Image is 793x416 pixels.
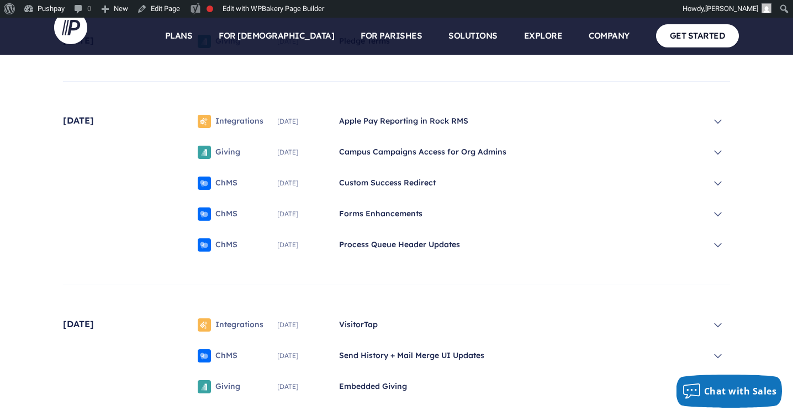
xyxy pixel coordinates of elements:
button: Chat with Sales [676,375,783,408]
a: FOR [DEMOGRAPHIC_DATA] [219,17,334,55]
span: [DATE] [63,312,173,400]
span: Integrations [215,116,263,127]
a: FOR PARISHES [361,17,422,55]
span: VisitorTap [339,319,704,330]
a: COMPANY [589,17,630,55]
span: Custom Success Redirect [339,178,704,189]
span: Embedded Giving [339,381,704,392]
span: ChMS [215,239,237,250]
span: [DATE] [277,180,330,186]
a: SOLUTIONS [448,17,498,55]
span: [DATE] [277,383,330,390]
span: [DATE] [277,242,330,248]
span: ChMS [215,350,237,361]
span: Send History + Mail Merge UI Updates [339,350,704,361]
span: [PERSON_NAME] [705,4,758,13]
a: PLANS [165,17,193,55]
span: [DATE] [277,118,330,125]
span: Apple Pay Reporting in Rock RMS [339,116,704,127]
a: EXPLORE [524,17,563,55]
span: ChMS [215,209,237,220]
span: [DATE] [63,108,173,258]
div: Focus keyphrase not set [207,6,213,12]
a: GET STARTED [656,24,739,47]
span: Campus Campaigns Access for Org Admins [339,147,704,158]
span: [DATE] [277,149,330,156]
span: Giving [215,147,240,158]
span: Process Queue Header Updates [339,239,704,250]
span: Integrations [215,319,263,330]
span: Forms Enhancements [339,209,704,220]
span: ChMS [215,178,237,189]
span: [DATE] [277,322,330,328]
span: Giving [215,381,240,392]
span: Chat with Sales [704,385,777,397]
span: [DATE] [277,211,330,217]
span: [DATE] [277,353,330,359]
